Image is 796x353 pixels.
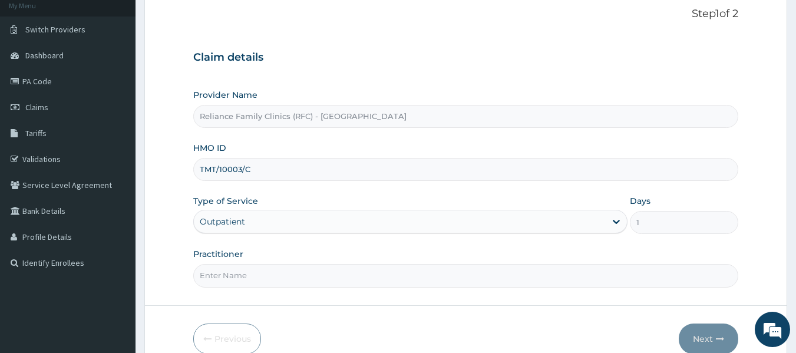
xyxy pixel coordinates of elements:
[61,66,198,81] div: Chat with us now
[193,8,739,21] p: Step 1 of 2
[200,216,245,227] div: Outpatient
[193,6,222,34] div: Minimize live chat window
[193,195,258,207] label: Type of Service
[22,59,48,88] img: d_794563401_company_1708531726252_794563401
[6,231,224,272] textarea: Type your message and hit 'Enter'
[25,24,85,35] span: Switch Providers
[25,102,48,113] span: Claims
[193,248,243,260] label: Practitioner
[193,142,226,154] label: HMO ID
[25,50,64,61] span: Dashboard
[193,51,739,64] h3: Claim details
[68,103,163,222] span: We're online!
[630,195,650,207] label: Days
[193,89,257,101] label: Provider Name
[193,158,739,181] input: Enter HMO ID
[193,264,739,287] input: Enter Name
[25,128,47,138] span: Tariffs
